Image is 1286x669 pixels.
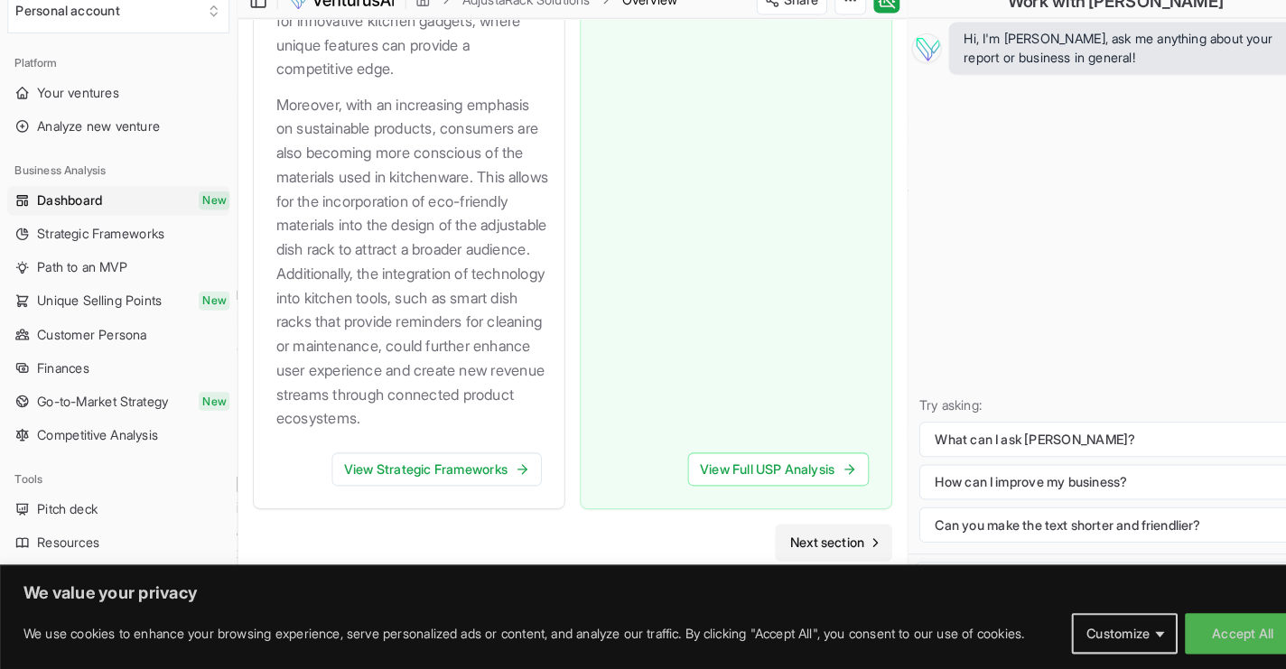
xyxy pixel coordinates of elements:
div: Tools [7,469,223,498]
img: logo [279,7,385,29]
span: Pitch deck [36,504,95,522]
a: Analyze new venture [7,126,223,155]
p: We value your privacy [23,583,1263,605]
span: Next section [768,536,840,554]
p: Try asking: [893,403,1275,421]
span: Unique Selling Points [36,302,157,320]
span: Resources [36,536,97,554]
a: Unique Selling PointsNew [7,296,223,325]
a: Strategic Frameworks [7,231,223,260]
button: What can I ask [PERSON_NAME]? [893,428,1275,462]
span: Analyze new venture [36,132,155,150]
a: Competitive Analysis [7,426,223,455]
span: Strategic Frameworks [36,237,160,255]
a: Path to an MVP [7,264,223,293]
div: Business Analysis [7,170,223,199]
span: Customer Persona [36,334,143,352]
a: View Full USP Analysis [668,458,844,490]
span: Competitive Analysis [36,432,154,450]
span: Dashboard [36,204,99,222]
span: Path to an MVP [36,269,124,287]
a: DashboardNew [7,199,223,228]
nav: pagination [753,527,867,563]
h2: Work with [PERSON_NAME] [979,7,1189,33]
span: New [193,302,223,320]
button: How can I improve my business? [893,469,1275,504]
a: View Strategic Frameworks [322,458,527,490]
button: Share [735,4,804,33]
span: Your ventures [36,99,116,117]
button: Can you make the text shorter and friendlier? [893,511,1275,545]
a: Go to next page [753,527,867,563]
span: Finances [36,367,87,385]
a: AdjustaRack Solutions [449,9,573,27]
a: Pitch deck [7,498,223,527]
button: Accept All [1151,614,1263,654]
a: Finances [7,361,223,390]
a: Customer Persona [7,329,223,358]
img: Vera [886,51,915,79]
button: Customize [1041,614,1144,654]
button: Select an organization [7,7,223,51]
a: Go-to-Market StrategyNew [7,394,223,423]
a: Resources [7,531,223,560]
span: Go-to-Market Strategy [36,399,163,417]
a: Your ventures [7,94,223,123]
span: Overview [604,9,658,27]
span: New [193,204,223,222]
span: Share [761,9,796,27]
p: We use cookies to enhance your browsing experience, serve personalized ads or content, and analyz... [23,623,995,645]
span: Hi, I'm [PERSON_NAME], ask me anything about your report or business in general! [937,47,1261,83]
p: Moreover, with an increasing emphasis on sustainable products, consumers are also becoming more c... [268,107,534,436]
div: Platform [7,65,223,94]
nav: breadcrumb [404,9,658,27]
span: New [193,399,223,417]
